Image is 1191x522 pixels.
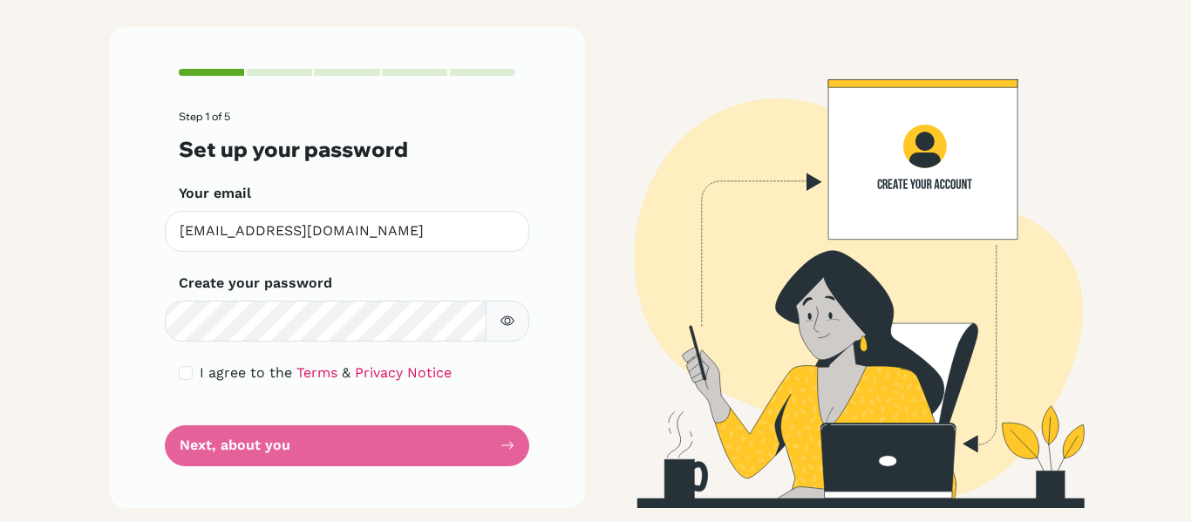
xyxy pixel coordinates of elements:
label: Your email [179,183,251,204]
input: Insert your email* [165,211,529,252]
span: & [342,364,350,381]
span: Step 1 of 5 [179,110,230,123]
a: Terms [296,364,337,381]
h3: Set up your password [179,137,515,162]
a: Privacy Notice [355,364,452,381]
span: I agree to the [200,364,292,381]
label: Create your password [179,273,332,294]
